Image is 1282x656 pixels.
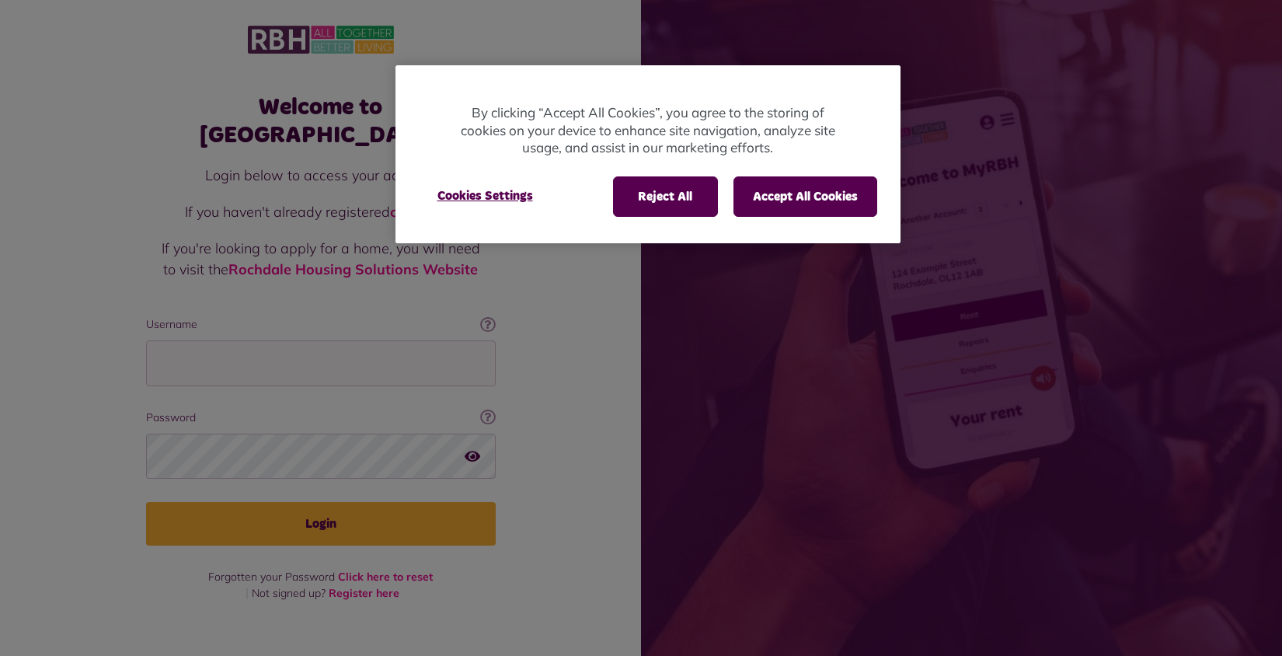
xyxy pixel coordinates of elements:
button: Cookies Settings [419,176,552,215]
div: Privacy [395,65,901,243]
button: Accept All Cookies [733,176,877,217]
div: Cookie banner [395,65,901,243]
p: By clicking “Accept All Cookies”, you agree to the storing of cookies on your device to enhance s... [458,104,838,157]
button: Reject All [613,176,718,217]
